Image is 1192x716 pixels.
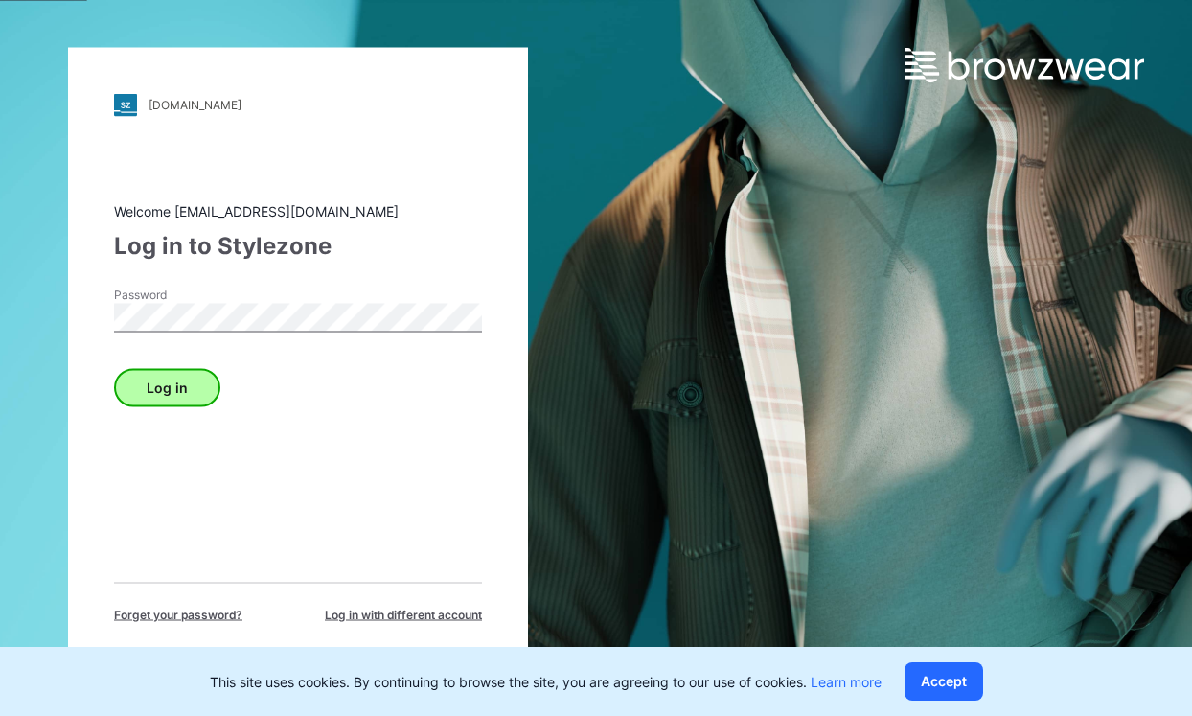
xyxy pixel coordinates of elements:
img: browzwear-logo.e42bd6dac1945053ebaf764b6aa21510.svg [905,48,1144,82]
div: Welcome [EMAIL_ADDRESS][DOMAIN_NAME] [114,200,482,220]
a: Learn more [811,674,882,690]
span: Log in with different account [325,606,482,623]
span: Forget your password? [114,606,242,623]
button: Log in [114,368,220,406]
button: Accept [905,662,983,701]
label: Password [114,286,248,303]
div: Log in to Stylezone [114,228,482,263]
div: [DOMAIN_NAME] [149,98,241,112]
p: This site uses cookies. By continuing to browse the site, you are agreeing to our use of cookies. [210,672,882,692]
img: stylezone-logo.562084cfcfab977791bfbf7441f1a819.svg [114,93,137,116]
a: [DOMAIN_NAME] [114,93,482,116]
